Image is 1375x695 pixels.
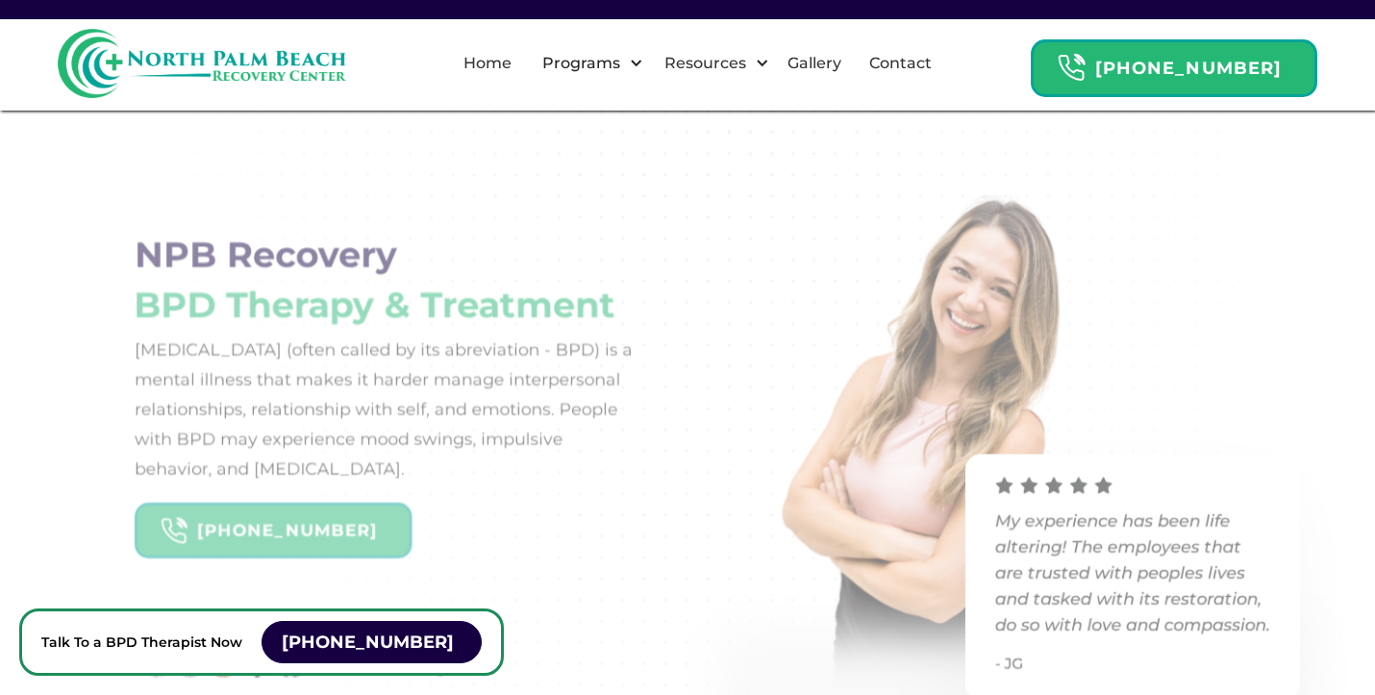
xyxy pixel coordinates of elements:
strong: [PHONE_NUMBER] [282,632,454,653]
h1: NPB Recovery [135,235,397,276]
div: Resources [648,33,774,94]
p: [MEDICAL_DATA] (often called by its abreviation - BPD) is a mental illness that makes it harder m... [135,335,637,484]
a: Header Calendar Icons[PHONE_NUMBER] [1031,30,1317,97]
img: Header Calendar Icons [160,516,187,545]
a: Home [452,33,523,94]
a: Contact [858,33,943,94]
h1: BPD Therapy & Treatment [134,285,615,326]
div: Programs [526,33,648,94]
strong: [PHONE_NUMBER] [1095,58,1282,79]
div: Resources [660,52,751,75]
img: Header Calendar Icons [1057,53,1086,83]
div: Programs [537,52,625,75]
a: Gallery [776,33,853,94]
a: [PHONE_NUMBER] [262,621,482,663]
p: My experience has been life altering! The employees that are trusted with peoples lives and taske... [995,508,1270,638]
p: Talk To a BPD Therapist Now [41,631,242,654]
a: Header Calendar Icons[PHONE_NUMBER] [135,493,412,558]
strong: [PHONE_NUMBER] [197,520,378,540]
p: - JG [995,651,1270,677]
